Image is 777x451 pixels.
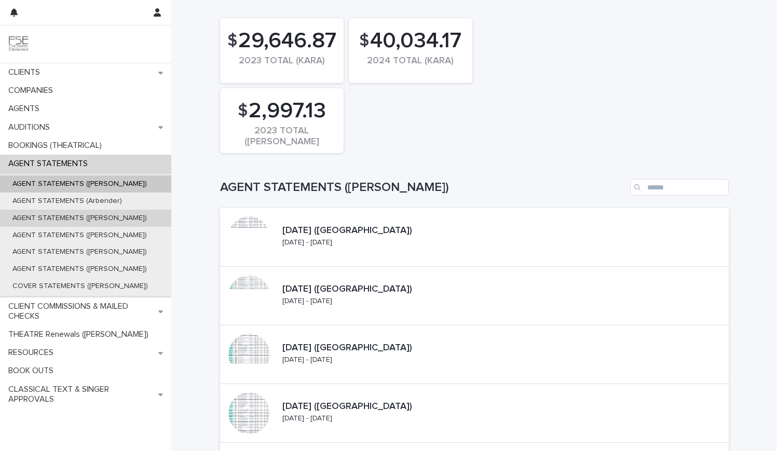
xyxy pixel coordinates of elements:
[238,28,336,54] span: 29,646.87
[4,214,155,223] p: AGENT STATEMENTS ([PERSON_NAME])
[4,302,158,321] p: CLIENT COMMISSIONS & MAILED CHECKS
[282,297,332,306] p: [DATE] - [DATE]
[4,248,155,256] p: AGENT STATEMENTS ([PERSON_NAME])
[220,267,729,325] a: [DATE] ([GEOGRAPHIC_DATA])[DATE] - [DATE]
[4,67,48,77] p: CLIENTS
[220,180,626,195] h1: AGENT STATEMENTS ([PERSON_NAME])
[4,141,110,151] p: BOOKINGS (THEATRICAL)
[227,31,237,51] span: $
[238,101,248,121] span: $
[370,28,461,54] span: 40,034.17
[282,225,462,237] p: [DATE] ([GEOGRAPHIC_DATA])
[4,282,156,291] p: COVER STATEMENTS ([PERSON_NAME])
[4,197,130,206] p: AGENT STATEMENTS (Arbender)
[4,366,62,376] p: BOOK OUTS
[4,385,158,404] p: CLASSICAL TEXT & SINGER APPROVALS
[282,356,332,364] p: [DATE] - [DATE]
[282,284,462,295] p: [DATE] ([GEOGRAPHIC_DATA])
[4,231,155,240] p: AGENT STATEMENTS ([PERSON_NAME])
[4,265,155,274] p: AGENT STATEMENTS ([PERSON_NAME])
[4,104,48,114] p: AGENTS
[220,384,729,443] a: [DATE] ([GEOGRAPHIC_DATA])[DATE] - [DATE]
[238,126,326,147] div: 2023 TOTAL ([PERSON_NAME] [PERSON_NAME])
[249,98,326,124] span: 2,997.13
[220,325,729,384] a: [DATE] ([GEOGRAPHIC_DATA])[DATE] - [DATE]
[282,414,332,423] p: [DATE] - [DATE]
[220,208,729,267] a: [DATE] ([GEOGRAPHIC_DATA])[DATE] - [DATE]
[282,401,462,413] p: [DATE] ([GEOGRAPHIC_DATA])
[4,180,155,188] p: AGENT STATEMENTS ([PERSON_NAME])
[359,31,369,51] span: $
[4,122,58,132] p: AUDITIONS
[630,179,729,196] input: Search
[4,348,62,358] p: RESOURCES
[238,56,326,77] div: 2023 TOTAL (KARA)
[282,238,332,247] p: [DATE] - [DATE]
[4,159,96,169] p: AGENT STATEMENTS
[8,34,29,54] img: 9JgRvJ3ETPGCJDhvPVA5
[4,330,157,339] p: THEATRE Renewals ([PERSON_NAME])
[4,86,61,95] p: COMPANIES
[366,56,455,77] div: 2024 TOTAL (KARA)
[282,343,462,354] p: [DATE] ([GEOGRAPHIC_DATA])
